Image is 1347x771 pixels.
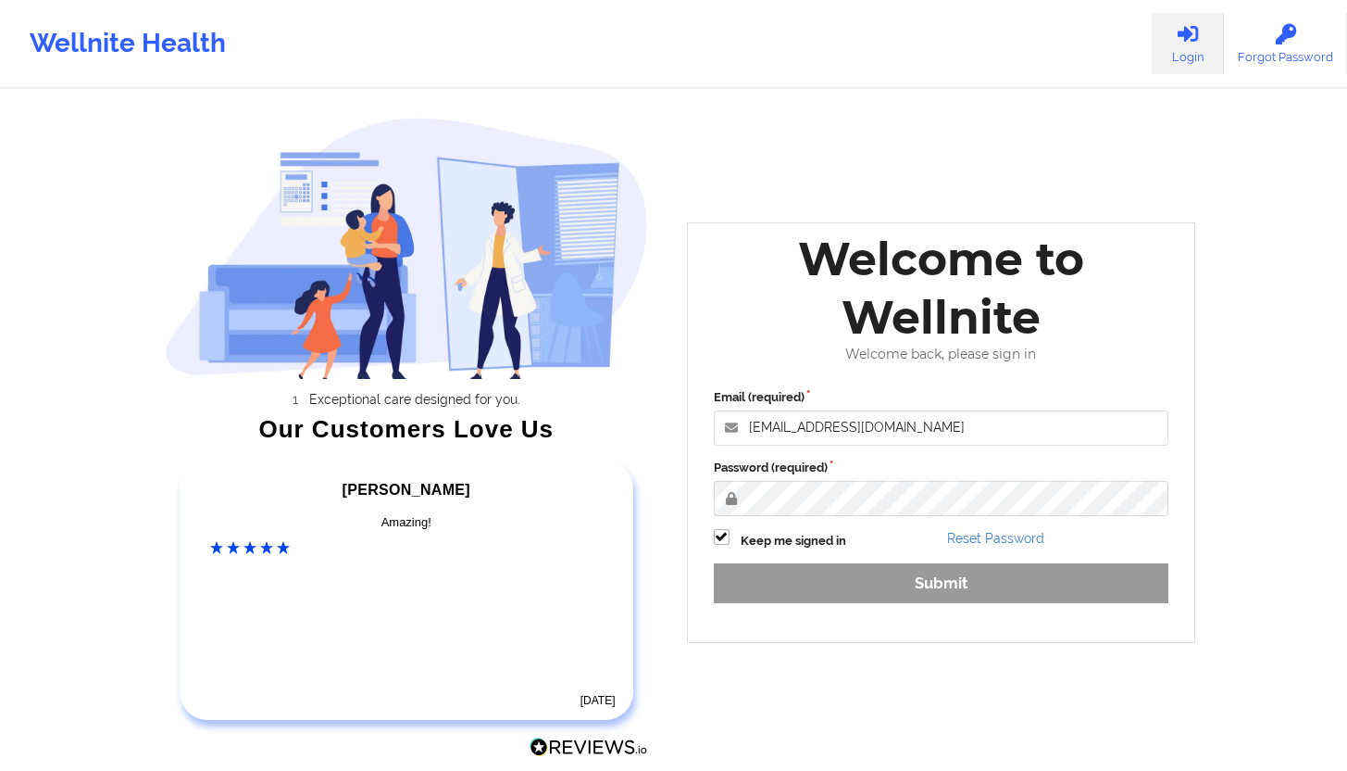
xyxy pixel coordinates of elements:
[181,392,648,407] li: Exceptional care designed for you.
[343,482,470,498] span: [PERSON_NAME]
[210,513,603,532] div: Amazing!
[1152,13,1224,74] a: Login
[530,738,648,757] img: Reviews.io Logo
[165,117,648,379] img: wellnite-auth-hero_200.c722682e.png
[165,420,648,438] div: Our Customers Love Us
[1224,13,1347,74] a: Forgot Password
[701,347,1182,362] div: Welcome back, please sign in
[530,738,648,762] a: Reviews.io Logo
[947,531,1044,546] a: Reset Password
[714,459,1169,477] label: Password (required)
[580,694,616,707] time: [DATE]
[701,230,1182,347] div: Welcome to Wellnite
[741,532,846,550] label: Keep me signed in
[714,388,1169,407] label: Email (required)
[714,411,1169,446] input: Email address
